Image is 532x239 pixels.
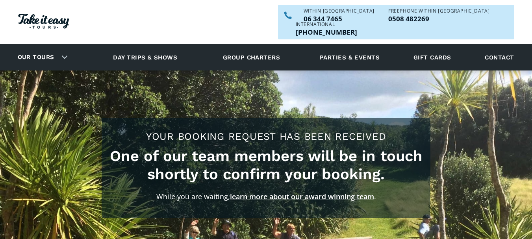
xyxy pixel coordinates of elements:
div: Freephone WITHIN [GEOGRAPHIC_DATA] [388,9,489,13]
p: While you are waiting, . [138,191,394,202]
div: International [296,22,357,27]
div: Our tours [8,46,74,68]
h1: Your booking request has been received [109,130,423,143]
a: Day trips & shows [103,46,187,68]
p: 0508 482269 [388,15,489,22]
p: [PHONE_NUMBER] [296,29,357,35]
a: Our tours [12,48,60,67]
a: learn more about our award winning team [230,192,374,201]
h2: One of our team members will be in touch shortly to confirm your booking. [109,147,423,183]
a: Call us freephone within NZ on 0508482269 [388,15,489,22]
p: 06 344 7465 [304,15,374,22]
a: Homepage [18,10,69,35]
a: Contact [481,46,518,68]
div: WITHIN [GEOGRAPHIC_DATA] [304,9,374,13]
a: Gift cards [410,46,455,68]
img: Take it easy Tours logo [18,14,69,29]
a: Parties & events [316,46,384,68]
a: Group charters [213,46,290,68]
a: Call us outside of NZ on +6463447465 [296,29,357,35]
a: Call us within NZ on 063447465 [304,15,374,22]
